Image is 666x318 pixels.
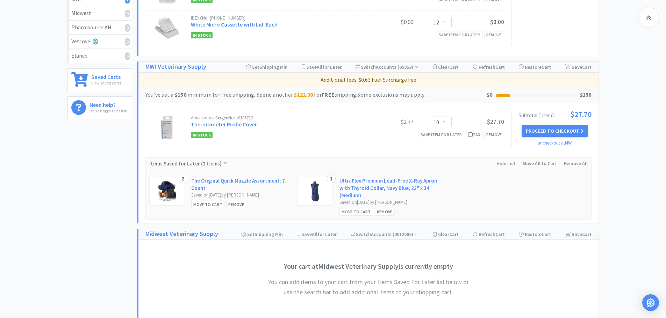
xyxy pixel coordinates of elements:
div: Restore [519,62,551,72]
a: UltraFlex Premium Lead-Free X-Ray Apron with Thyroid Collar, Navy Blue, 22" x 34" (Medium) [339,177,439,199]
div: Save item for later [418,131,464,138]
p: View saved carts [91,80,121,86]
div: $0.00 [361,18,413,26]
div: Remove [375,208,395,215]
button: Proceed to Checkout [522,125,588,137]
span: Cart [582,64,592,70]
div: You've set a minimum for free shipping. Spend another for shipping. Some exclusions may apply. [145,90,487,99]
div: Save item for later [437,31,482,38]
img: 271c840480f94c79a05a0ee201160025_211658.png [310,181,320,202]
span: Cart [542,64,551,70]
div: Elanco [71,51,128,60]
a: Vetcove0 [68,35,132,49]
a: MWI Veterinary Supply [145,62,206,72]
div: Clear [433,62,459,72]
div: Subtotal ( 1 item ): [518,110,592,118]
div: Amerisource Bergen No: 10185712 [191,116,361,120]
a: White Micro Cassette with Lid: Each [191,21,278,28]
div: 2 [179,174,187,184]
div: Open Intercom Messenger [642,294,659,311]
a: Thermometer Probe Cover [191,121,257,128]
div: Clear [433,229,459,239]
div: Saved on [DATE] by [PERSON_NAME] [339,199,439,206]
span: $0.00 [490,18,504,26]
i: 0 [125,38,130,46]
span: Switch [356,231,371,237]
span: Cart [495,64,505,70]
a: Saved CartsView saved carts [67,68,132,91]
div: $2.77 [361,118,413,126]
span: Set [252,64,259,70]
a: The Original Quick Muzzle Assortment: 7 Count [191,177,291,192]
i: 0 [125,52,130,60]
div: Save [565,62,592,72]
div: Remove [484,131,504,138]
div: Tax [468,131,480,138]
div: Accounts [356,62,419,72]
div: Restore [519,229,551,239]
div: $0 [487,90,493,99]
span: All [312,231,317,237]
div: Refresh [473,229,505,239]
div: Remove [226,201,246,208]
h4: You can add items to your cart from your Items Saved For Later list below or use the search bar t... [264,277,473,297]
div: Remove [484,31,504,38]
div: Shipping Min [241,229,283,239]
img: 5a4a5296fb6d4ef9a6d517c7991c9d1d_275075.png [161,116,173,140]
strong: $122.30 [294,91,313,98]
i: 0 [125,24,130,32]
a: Pharmsource AH0 [68,21,132,35]
div: $150 [580,90,592,99]
span: Cart [542,231,551,237]
div: Midwest [71,9,128,18]
span: In Stock [191,32,213,38]
a: Midwest0 [68,6,132,21]
span: Cart [449,231,459,237]
span: All [317,64,322,70]
span: Move All to Cart [523,160,557,167]
span: $27.70 [487,118,504,126]
div: Move to Cart [191,201,225,208]
h6: Need help? [89,100,127,108]
div: Refresh [473,62,505,72]
div: Save [565,229,592,239]
span: Save for Later [306,64,342,70]
strong: FREE [322,91,335,98]
i: 0 [125,10,130,17]
span: 2 Items [203,160,220,167]
img: 791d01ab194c4ae0a9c886882471ed30_175073.png [155,16,179,40]
span: Cart [582,231,592,237]
span: Remove All [564,160,588,167]
div: Move to Cart [339,208,373,215]
h6: Saved Carts [91,72,121,80]
span: In Stock [191,132,213,138]
strong: $150 [175,91,186,98]
p: We're happy to assist! [89,108,127,114]
div: Pharmsource AH [71,23,128,32]
span: Switch [361,64,376,70]
span: ( 95853 ) [396,64,418,70]
p: Additional fees: $0.63 Fuel Surcharge Fee [141,75,596,84]
a: Elanco0 [68,49,132,63]
span: $27.70 [570,110,592,118]
span: Set [247,231,255,237]
span: Items Saved for Later ( ) [149,160,223,167]
span: ( 0012006 ) [392,231,418,237]
div: Vetcove [71,37,128,46]
h3: Your cart at Midwest Veterinary Supply is currently empty [264,261,473,272]
a: or checkout at MWI [537,140,573,146]
img: 41ee7ee9734b4ebb91fdd4121f4ee517_11996.png [157,181,176,202]
div: Saved on [DATE] by [PERSON_NAME] [191,192,291,199]
div: IDEXX No: [PHONE_NUMBER] [191,16,361,20]
div: 1 [327,174,336,184]
span: Hide List [496,160,516,167]
span: Cart [495,231,505,237]
span: Cart [449,64,459,70]
div: Shipping Min [246,62,288,72]
a: Midwest Veterinary Supply [145,229,218,239]
div: Accounts [351,229,419,239]
span: Save for Later [301,231,337,237]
